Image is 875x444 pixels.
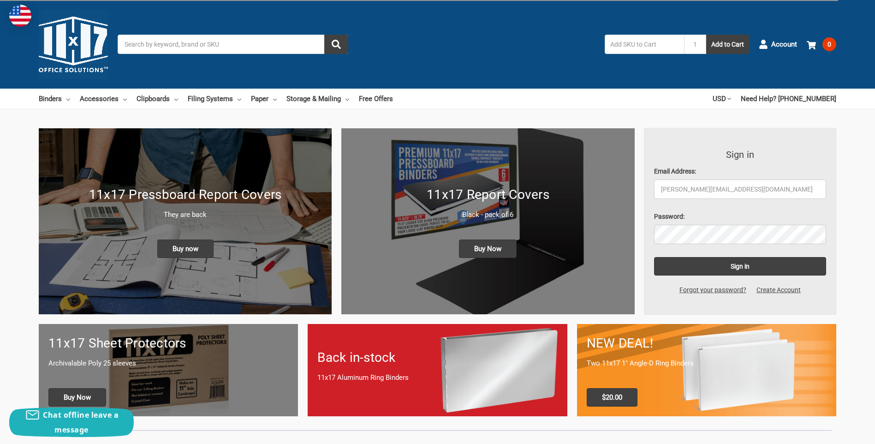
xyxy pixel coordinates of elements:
a: Need Help? [PHONE_NUMBER] [741,89,836,109]
input: Add SKU to Cart [605,35,684,54]
a: Create Account [751,285,806,295]
a: 11x17 sheet protectors 11x17 Sheet Protectors Archivalable Poly 25 sleeves Buy Now [39,324,298,416]
span: Buy Now [459,240,517,258]
a: 11x17 Binder 2-pack only $20.00 NEW DEAL! Two 11x17 1" Angle-D Ring Binders $20.00 [577,324,836,416]
a: Account [759,32,797,56]
h1: 11x17 Report Covers [351,185,625,204]
a: USD [713,89,731,109]
p: 11x17 Aluminum Ring Binders [317,372,557,383]
h1: NEW DEAL! [587,334,827,353]
a: 0 [807,32,836,56]
label: Password: [654,212,827,222]
p: Black - pack of 6 [351,210,625,220]
a: Storage & Mailing [286,89,349,109]
a: Back in-stock 11x17 Aluminum Ring Binders [308,324,567,416]
img: 11x17 Report Covers [341,128,634,314]
button: Chat offline leave a message [9,408,134,437]
a: Accessories [80,89,127,109]
a: Filing Systems [188,89,241,109]
img: duty and tax information for United States [9,5,31,27]
button: Add to Cart [706,35,749,54]
h3: Sign in [654,148,827,162]
a: New 11x17 Pressboard Binders 11x17 Pressboard Report Covers They are back Buy now [39,128,332,314]
a: Clipboards [137,89,178,109]
a: Forgot your password? [674,285,751,295]
a: Binders [39,89,70,109]
span: Account [771,39,797,50]
p: Archivalable Poly 25 sleeves [48,358,288,369]
a: 11x17 Report Covers 11x17 Report Covers Black - pack of 6 Buy Now [341,128,634,314]
a: Free Offers [359,89,393,109]
h1: 11x17 Pressboard Report Covers [48,185,322,204]
span: Buy Now [48,388,106,407]
label: Email Address: [654,167,827,176]
a: Paper [251,89,277,109]
input: Search by keyword, brand or SKU [118,35,348,54]
p: Two 11x17 1" Angle-D Ring Binders [587,358,827,369]
h1: Back in-stock [317,348,557,367]
input: Sign in [654,257,827,276]
span: Chat offline leave a message [43,410,119,435]
img: 11x17.com [39,10,108,79]
p: They are back [48,210,322,220]
img: New 11x17 Pressboard Binders [39,128,332,314]
span: $20.00 [587,388,637,407]
span: Buy now [157,240,214,258]
span: 0 [822,37,836,51]
h1: 11x17 Sheet Protectors [48,334,288,353]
